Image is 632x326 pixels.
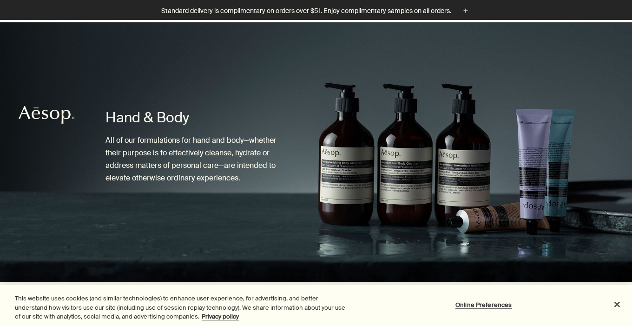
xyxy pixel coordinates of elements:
svg: Aesop [19,106,74,124]
button: Online Preferences, Opens the preference center dialog [454,295,513,314]
p: Standard delivery is complimentary on orders over $51. Enjoy complimentary samples on all orders. [161,6,451,16]
button: Close [607,294,627,314]
h1: Hand & Body [105,108,279,127]
button: Standard delivery is complimentary on orders over $51. Enjoy complimentary samples on all orders. [161,6,471,16]
p: All of our formulations for hand and body—whether their purpose is to effectively cleanse, hydrat... [105,134,279,185]
a: Aesop [16,103,77,129]
div: This website uses cookies (and similar technologies) to enhance user experience, for advertising,... [15,294,348,321]
a: More information about your privacy, opens in a new tab [202,313,239,320]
